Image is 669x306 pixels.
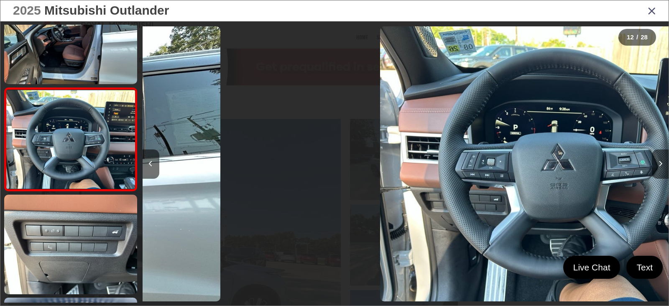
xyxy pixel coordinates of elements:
span: 28 [641,33,648,41]
span: Mitsubishi Outlander [44,3,169,17]
span: / [636,34,639,40]
span: 12 [627,33,634,41]
img: 2025 Mitsubishi Outlander SEL [3,194,138,296]
img: 2025 Mitsubishi Outlander SEL [5,90,136,189]
a: Text [626,256,663,279]
button: Previous image [143,149,159,179]
button: Next image [652,149,669,179]
i: Close gallery [648,5,656,16]
a: Live Chat [563,256,620,279]
span: Text [632,262,657,273]
span: Live Chat [569,262,615,273]
span: 2025 [13,3,41,17]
